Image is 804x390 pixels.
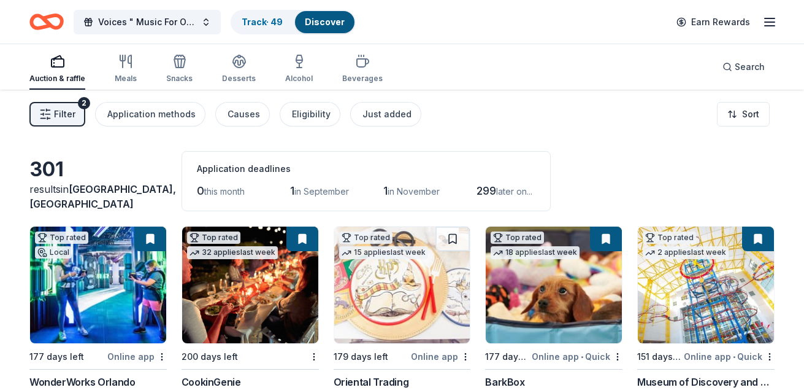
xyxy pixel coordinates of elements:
div: Online app Quick [532,349,622,364]
span: in [29,183,176,210]
img: Image for BarkBox [486,227,622,343]
div: Snacks [166,74,193,84]
a: Earn Rewards [669,11,757,33]
button: Search [713,55,775,79]
div: 200 days left [182,349,238,364]
div: Application methods [107,107,196,122]
div: Beverages [342,74,383,84]
div: results [29,182,167,211]
span: later on... [496,186,532,197]
div: Top rated [187,232,240,244]
span: Filter [54,107,75,122]
button: Voices " Music For Our Cause" [74,10,221,34]
div: Oriental Trading [334,375,409,389]
div: Meals [115,74,137,84]
span: 1 [290,184,294,197]
div: Desserts [222,74,256,84]
div: Online app Quick [684,349,775,364]
button: Track· 49Discover [231,10,356,34]
button: Auction & raffle [29,49,85,90]
img: Image for CookinGenie [182,227,318,343]
button: Snacks [166,49,193,90]
button: Application methods [95,102,205,127]
div: 2 [78,97,90,109]
button: Sort [717,102,770,127]
a: Home [29,7,64,36]
div: Online app [411,349,470,364]
img: Image for Museum of Discovery and Science [638,227,774,343]
div: Top rated [35,232,88,244]
div: Causes [228,107,260,122]
button: Just added [350,102,421,127]
div: 179 days left [334,349,388,364]
span: • [581,352,583,362]
a: Track· 49 [242,17,283,27]
button: Eligibility [280,102,340,127]
span: this month [204,186,245,197]
span: 299 [477,184,496,197]
span: • [733,352,735,362]
span: in November [388,186,440,197]
span: in September [294,186,349,197]
div: Alcohol [285,74,313,84]
div: 18 applies last week [491,246,580,259]
span: [GEOGRAPHIC_DATA], [GEOGRAPHIC_DATA] [29,183,176,210]
button: Desserts [222,49,256,90]
span: 1 [383,184,388,197]
div: 15 applies last week [339,246,428,259]
div: BarkBox [485,375,524,389]
div: 177 days left [485,349,529,364]
div: Application deadlines [197,162,535,176]
a: Discover [305,17,345,27]
img: Image for Oriental Trading [334,227,470,343]
button: Alcohol [285,49,313,90]
div: Auction & raffle [29,74,85,84]
div: 177 days left [29,349,84,364]
div: Just added [362,107,412,122]
img: Image for WonderWorks Orlando [30,227,166,343]
span: Sort [742,107,759,122]
div: Local [35,246,72,259]
button: Beverages [342,49,383,90]
span: Search [735,60,765,74]
div: Top rated [491,232,544,244]
button: Meals [115,49,137,90]
span: Voices " Music For Our Cause" [98,15,196,29]
div: WonderWorks Orlando [29,375,135,389]
div: Museum of Discovery and Science [637,375,775,389]
div: 151 days left [637,349,681,364]
div: Top rated [339,232,392,244]
div: Top rated [643,232,696,244]
div: Online app [107,349,167,364]
button: Causes [215,102,270,127]
div: Eligibility [292,107,331,122]
div: 2 applies last week [643,246,729,259]
button: Filter2 [29,102,85,127]
div: 32 applies last week [187,246,278,259]
div: 301 [29,157,167,182]
span: 0 [197,184,204,197]
div: CookinGenie [182,375,241,389]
